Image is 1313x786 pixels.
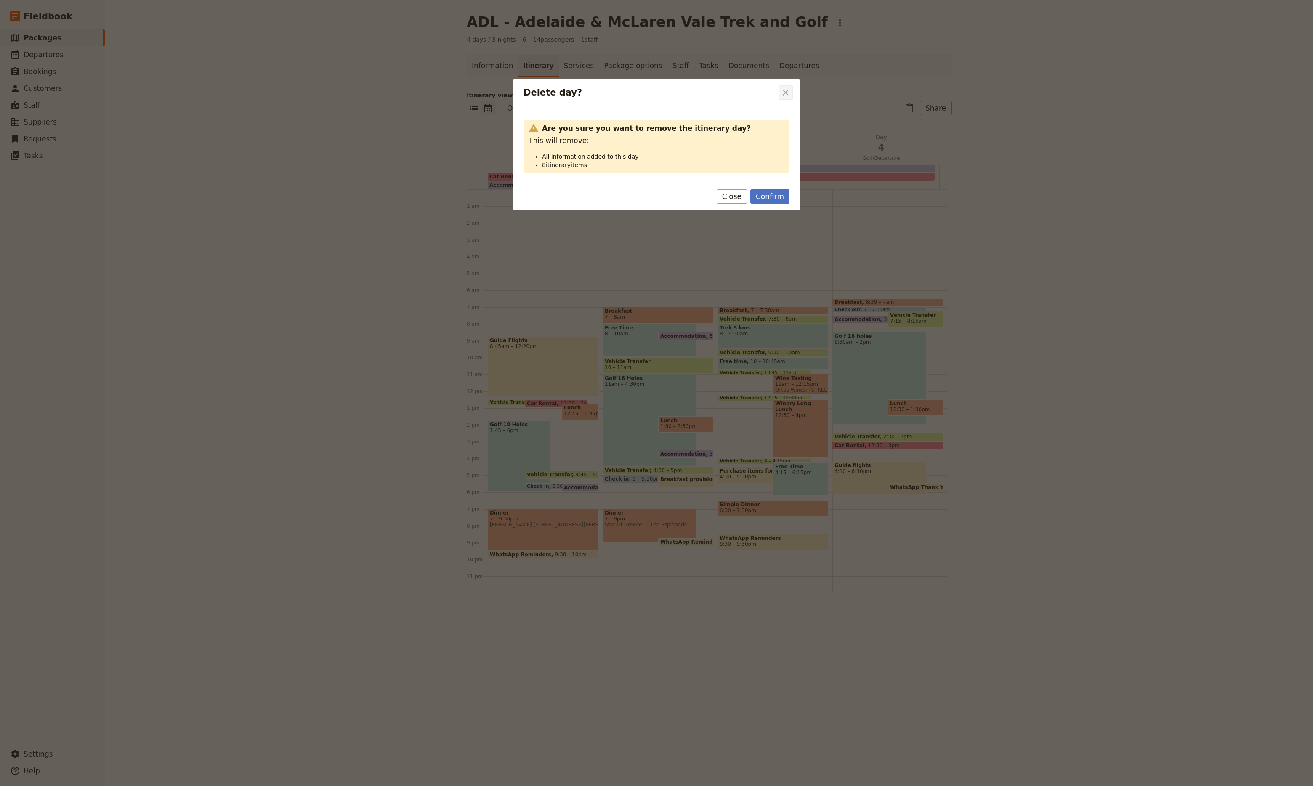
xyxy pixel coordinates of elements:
[524,86,777,99] h2: Delete day?
[529,135,784,146] p: This will remove:
[542,123,784,133] strong: Are you sure you want to remove the itinerary day?
[542,161,784,169] li: 8 itinerary items
[542,152,784,161] li: All information added to this day
[779,85,793,100] button: Close dialog
[717,189,747,204] button: Close
[750,189,789,204] button: Confirm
